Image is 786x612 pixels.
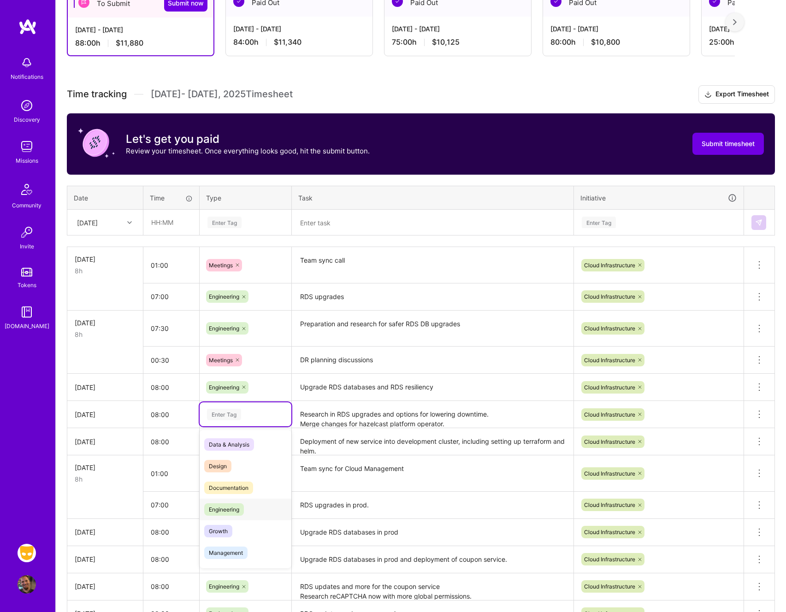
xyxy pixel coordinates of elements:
[293,375,573,400] textarea: Upgrade RDS databases and RDS resiliency
[127,220,132,225] i: icon Chevron
[143,284,199,309] input: HH:MM
[204,525,232,537] span: Growth
[143,547,199,571] input: HH:MM
[582,215,616,229] div: Enter Tag
[18,53,36,72] img: bell
[584,293,635,300] span: Cloud Infrastructure
[75,410,136,419] div: [DATE]
[11,72,43,82] div: Notifications
[293,574,573,600] textarea: RDS updates and more for the coupon service Research reCAPTCHA now with more global permissions.
[16,178,38,200] img: Community
[143,430,199,454] input: HH:MM
[18,137,36,156] img: teamwork
[143,253,199,277] input: HH:MM
[209,357,233,364] span: Meetings
[293,429,573,454] textarea: Deployment of new service into development cluster, including setting up terraform and helm. RDS ...
[293,547,573,572] textarea: Upgrade RDS databases in prod and deployment of coupon service.
[209,325,239,332] span: Engineering
[75,527,136,537] div: [DATE]
[18,303,36,321] img: guide book
[584,411,635,418] span: Cloud Infrastructure
[126,146,370,156] p: Review your timesheet. Once everything looks good, hit the submit button.
[209,293,239,300] span: Engineering
[18,96,36,115] img: discovery
[293,347,573,373] textarea: DR planning discussions
[67,88,127,100] span: Time tracking
[293,248,573,282] textarea: Team sync call
[293,456,573,491] textarea: Team sync for Cloud Management
[292,186,574,210] th: Task
[209,583,239,590] span: Engineering
[126,132,370,146] h3: Let's get you paid
[550,37,682,47] div: 80:00 h
[143,493,199,517] input: HH:MM
[584,529,635,535] span: Cloud Infrastructure
[704,90,712,100] i: icon Download
[21,268,32,277] img: tokens
[75,554,136,564] div: [DATE]
[143,316,199,341] input: HH:MM
[14,115,40,124] div: Discovery
[143,520,199,544] input: HH:MM
[75,254,136,264] div: [DATE]
[18,280,36,290] div: Tokens
[75,25,206,35] div: [DATE] - [DATE]
[16,156,38,165] div: Missions
[392,37,524,47] div: 75:00 h
[584,556,635,563] span: Cloud Infrastructure
[584,262,635,269] span: Cloud Infrastructure
[143,461,199,486] input: HH:MM
[584,325,635,332] span: Cloud Infrastructure
[204,547,248,559] span: Management
[75,474,136,484] div: 8h
[77,218,98,227] div: [DATE]
[293,520,573,545] textarea: Upgrade RDS databases in prod
[584,501,635,508] span: Cloud Infrastructure
[143,574,199,599] input: HH:MM
[200,186,292,210] th: Type
[733,19,737,25] img: right
[698,85,775,104] button: Export Timesheet
[432,37,460,47] span: $10,125
[75,437,136,447] div: [DATE]
[15,575,38,594] a: User Avatar
[207,215,242,229] div: Enter Tag
[12,200,41,210] div: Community
[18,18,37,35] img: logo
[143,402,199,427] input: HH:MM
[78,124,115,161] img: coin
[204,460,231,472] span: Design
[143,375,199,400] input: HH:MM
[5,321,49,331] div: [DOMAIN_NAME]
[15,544,38,562] a: Grindr: Mobile + BE + Cloud
[75,318,136,328] div: [DATE]
[584,583,635,590] span: Cloud Infrastructure
[75,382,136,392] div: [DATE]
[584,470,635,477] span: Cloud Infrastructure
[204,482,253,494] span: Documentation
[209,262,233,269] span: Meetings
[143,348,199,372] input: HH:MM
[584,357,635,364] span: Cloud Infrastructure
[580,193,737,203] div: Initiative
[18,223,36,241] img: Invite
[204,503,244,516] span: Engineering
[591,37,620,47] span: $10,800
[204,438,254,451] span: Data & Analysis
[75,463,136,472] div: [DATE]
[293,493,573,518] textarea: RDS upgrades in prod.
[274,37,301,47] span: $11,340
[67,186,143,210] th: Date
[692,133,764,155] button: Submit timesheet
[18,544,36,562] img: Grindr: Mobile + BE + Cloud
[151,88,293,100] span: [DATE] - [DATE] , 2025 Timesheet
[293,284,573,310] textarea: RDS upgrades
[584,384,635,391] span: Cloud Infrastructure
[207,407,241,422] div: Enter Tag
[584,438,635,445] span: Cloud Infrastructure
[116,38,143,48] span: $11,880
[75,38,206,48] div: 88:00 h
[75,330,136,339] div: 8h
[18,575,36,594] img: User Avatar
[75,266,136,276] div: 8h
